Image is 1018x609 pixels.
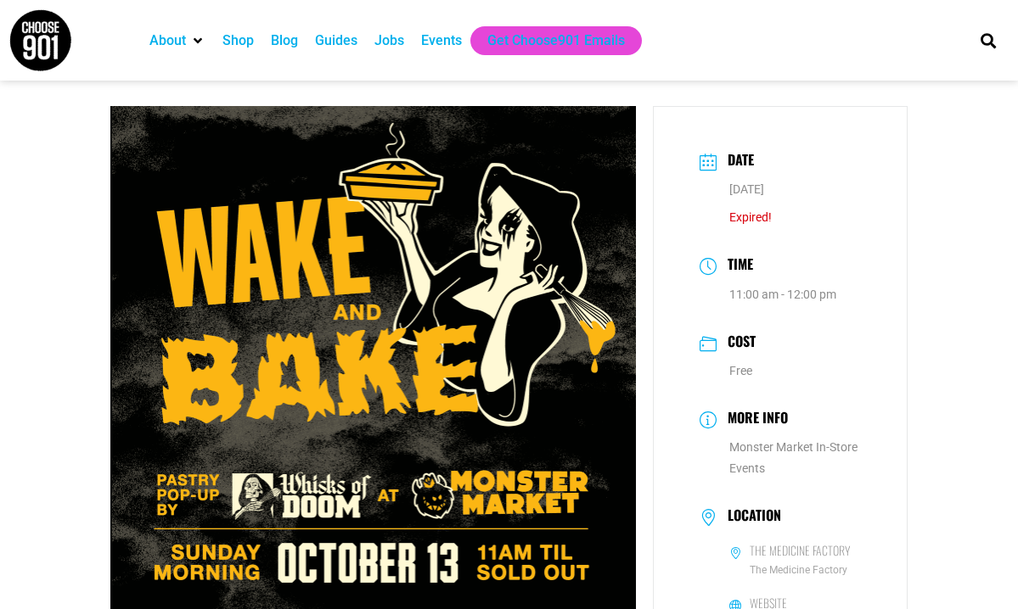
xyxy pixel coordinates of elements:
h3: Location [719,507,781,528]
a: Get Choose901 Emails [487,31,625,51]
a: Monster Market In-Store Events [729,440,858,475]
div: Search [975,26,1003,54]
div: About [141,26,214,55]
nav: Main nav [141,26,952,55]
span: [DATE] [729,182,764,196]
abbr: 11:00 am - 12:00 pm [729,288,836,301]
dd: Free [700,360,861,382]
a: About [149,31,186,51]
a: Guides [315,31,357,51]
a: Blog [271,31,298,51]
a: Jobs [374,31,404,51]
h6: The Medicine Factory [750,543,850,558]
h3: More Info [719,407,788,432]
a: Events [421,31,462,51]
h3: Date [719,149,754,174]
h3: Cost [719,331,756,355]
span: The Medicine Factory [729,562,861,578]
span: Expired! [729,210,772,224]
a: Shop [222,31,254,51]
h3: Time [719,254,753,278]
